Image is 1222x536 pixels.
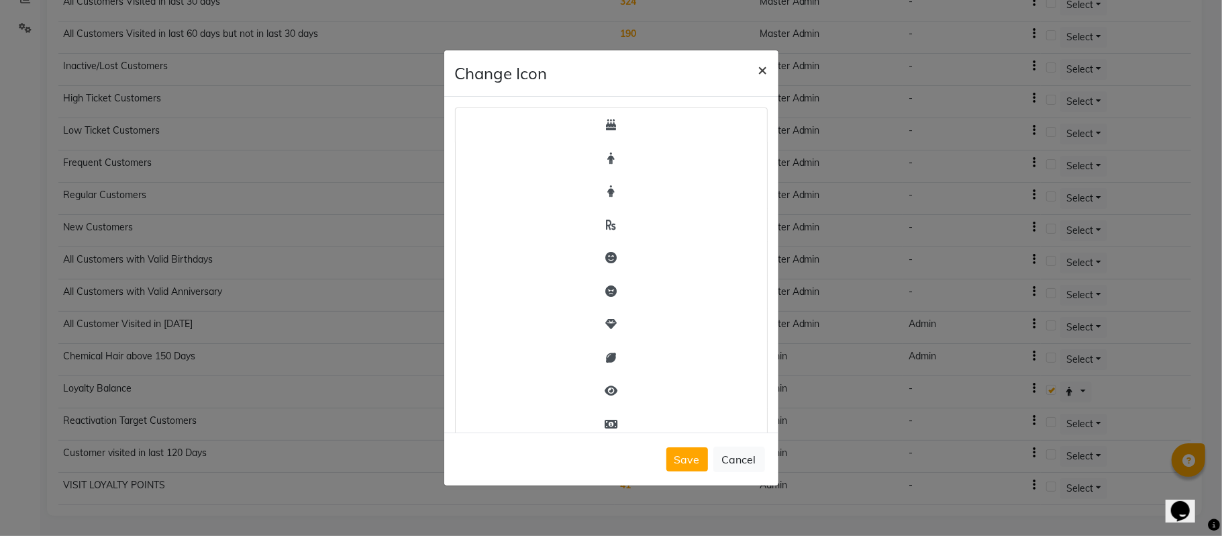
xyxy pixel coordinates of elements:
span: × [758,59,768,79]
button: Close [748,50,778,88]
iframe: chat widget [1166,482,1209,523]
button: Save [666,447,708,472]
h4: Change Icon [455,61,548,85]
button: Cancel [713,447,765,472]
